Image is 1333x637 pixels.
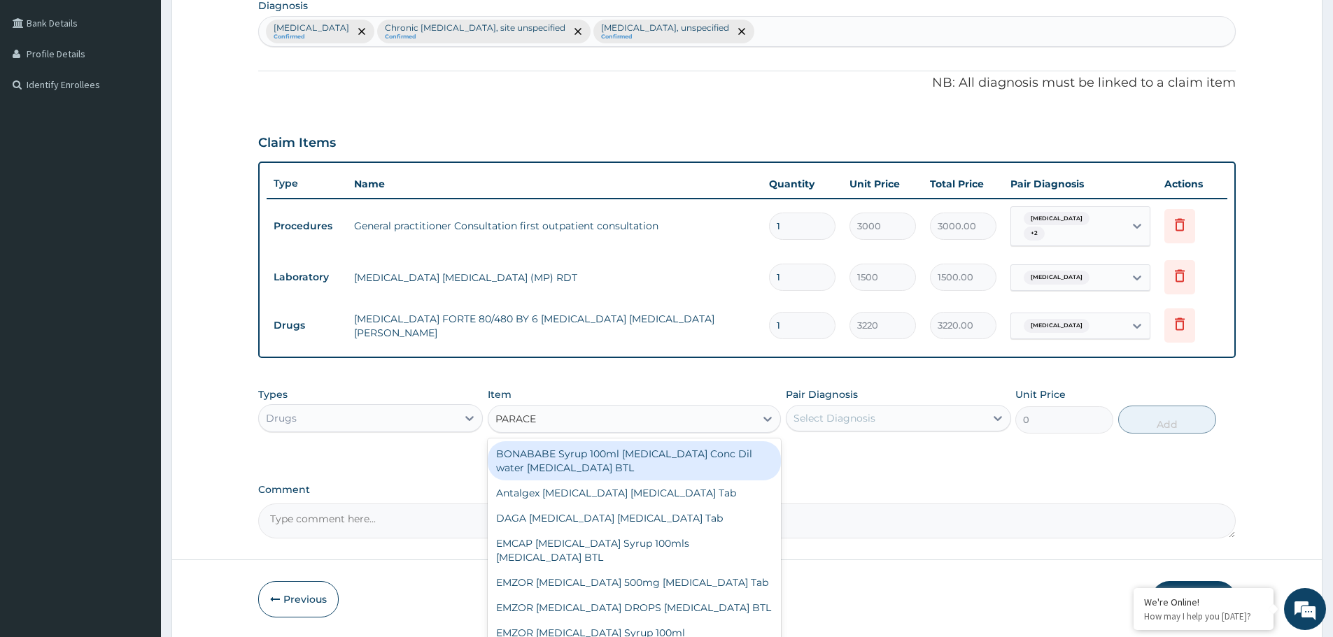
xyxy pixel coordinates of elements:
small: Confirmed [385,34,565,41]
span: We're online! [81,176,193,317]
div: Select Diagnosis [794,411,875,425]
button: Previous [258,581,339,617]
p: [MEDICAL_DATA], unspecified [601,22,729,34]
span: + 2 [1024,227,1045,241]
div: Chat with us now [73,78,235,96]
div: Drugs [266,411,297,425]
th: Unit Price [842,170,923,198]
div: EMZOR [MEDICAL_DATA] 500mg [MEDICAL_DATA] Tab [488,570,781,595]
p: Chronic [MEDICAL_DATA], site unspecified [385,22,565,34]
th: Pair Diagnosis [1003,170,1157,198]
h3: Claim Items [258,136,336,151]
p: NB: All diagnosis must be linked to a claim item [258,74,1236,92]
td: [MEDICAL_DATA] [MEDICAL_DATA] (MP) RDT [347,264,762,292]
span: [MEDICAL_DATA] [1024,212,1089,226]
th: Total Price [923,170,1003,198]
div: Minimize live chat window [230,7,263,41]
label: Item [488,387,512,401]
td: [MEDICAL_DATA] FORTE 80/480 BY 6 [MEDICAL_DATA] [MEDICAL_DATA][PERSON_NAME] [347,305,762,347]
span: remove selection option [572,25,584,38]
div: EMZOR [MEDICAL_DATA] DROPS [MEDICAL_DATA] BTL [488,595,781,620]
td: Laboratory [267,264,347,290]
p: [MEDICAL_DATA] [274,22,349,34]
label: Pair Diagnosis [786,387,858,401]
td: Procedures [267,213,347,239]
span: remove selection option [735,25,748,38]
td: Drugs [267,313,347,338]
button: Add [1118,406,1216,434]
td: General practitioner Consultation first outpatient consultation [347,212,762,240]
th: Name [347,170,762,198]
div: EMCAP [MEDICAL_DATA] Syrup 100mls [MEDICAL_DATA] BTL [488,531,781,570]
div: We're Online! [1144,596,1263,608]
label: Types [258,389,288,401]
th: Quantity [762,170,842,198]
label: Unit Price [1015,387,1066,401]
img: d_794563401_company_1708531726252_794563401 [26,70,57,105]
span: [MEDICAL_DATA] [1024,271,1089,285]
small: Confirmed [274,34,349,41]
button: Submit [1152,581,1236,617]
div: Antalgex [MEDICAL_DATA] [MEDICAL_DATA] Tab [488,480,781,506]
span: remove selection option [355,25,368,38]
div: BONABABE Syrup 100ml [MEDICAL_DATA] Conc Dil water [MEDICAL_DATA] BTL [488,441,781,480]
span: [MEDICAL_DATA] [1024,319,1089,333]
div: DAGA [MEDICAL_DATA] [MEDICAL_DATA] Tab [488,506,781,531]
small: Confirmed [601,34,729,41]
label: Comment [258,484,1236,496]
textarea: Type your message and hit 'Enter' [7,382,267,431]
p: How may I help you today? [1144,610,1263,622]
th: Actions [1157,170,1227,198]
th: Type [267,171,347,196]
